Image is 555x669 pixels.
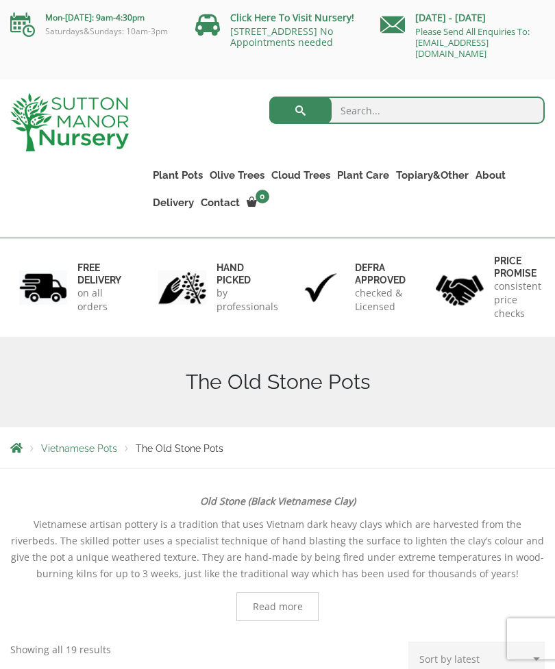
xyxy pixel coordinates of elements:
span: Read more [253,602,303,611]
strong: Old Stone (Black Vietnamese Clay) [200,494,356,507]
a: Please Send All Enquiries To: [EMAIL_ADDRESS][DOMAIN_NAME] [415,25,530,60]
img: 1.jpg [19,270,67,305]
span: 0 [256,190,269,203]
input: Search... [269,97,545,124]
p: by professionals [217,286,278,314]
a: About [472,166,509,185]
a: Cloud Trees [268,166,334,185]
a: Plant Pots [149,166,206,185]
a: [STREET_ADDRESS] No Appointments needed [230,25,333,49]
a: Click Here To Visit Nursery! [230,11,354,24]
p: Mon-[DATE]: 9am-4:30pm [10,10,175,26]
img: 4.jpg [436,266,484,308]
a: Topiary&Other [393,166,472,185]
p: [DATE] - [DATE] [380,10,545,26]
a: Delivery [149,193,197,212]
p: Saturdays&Sundays: 10am-3pm [10,26,175,37]
a: Olive Trees [206,166,268,185]
p: Vietnamese artisan pottery is a tradition that uses Vietnam dark heavy clays which are harvested ... [10,516,545,582]
img: logo [10,93,129,151]
span: The Old Stone Pots [136,443,223,454]
h1: The Old Stone Pots [10,370,545,394]
h6: Price promise [494,255,541,279]
a: Vietnamese Pots [41,443,117,454]
a: Contact [197,193,243,212]
h6: Defra approved [355,262,406,286]
a: Plant Care [334,166,393,185]
h6: hand picked [217,262,278,286]
img: 3.jpg [297,270,345,305]
a: 0 [243,193,273,212]
p: on all orders [77,286,121,314]
img: 2.jpg [158,270,206,305]
p: consistent price checks [494,279,541,320]
nav: Breadcrumbs [10,442,545,453]
h6: FREE DELIVERY [77,262,121,286]
p: Showing all 19 results [10,642,111,658]
p: checked & Licensed [355,286,406,314]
